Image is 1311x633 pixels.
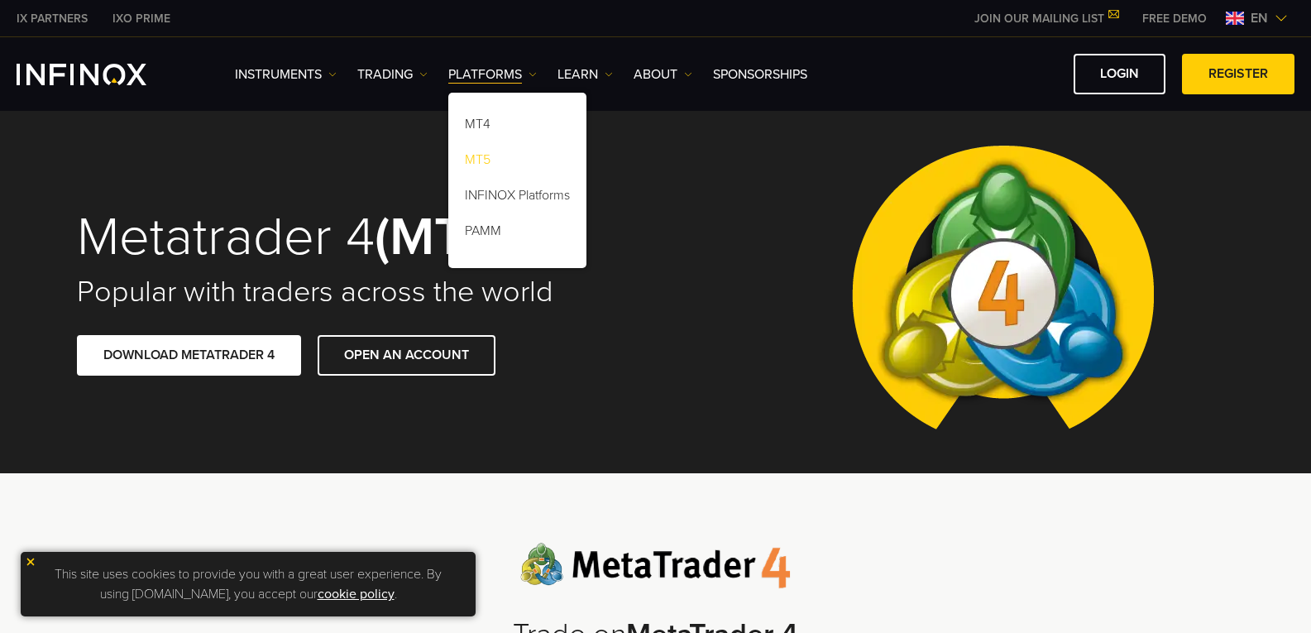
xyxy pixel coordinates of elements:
[448,180,586,216] a: INFINOX Platforms
[520,543,791,589] img: Meta Trader 4 logo
[557,65,613,84] a: Learn
[318,335,495,376] a: OPEN AN ACCOUNT
[4,10,100,27] a: INFINOX
[100,10,183,27] a: INFINOX
[375,204,512,270] strong: (MT4)
[634,65,692,84] a: ABOUT
[448,109,586,145] a: MT4
[1244,8,1275,28] span: en
[1130,10,1219,27] a: INFINOX MENU
[235,65,337,84] a: Instruments
[448,65,537,84] a: PLATFORMS
[17,64,185,85] a: INFINOX Logo
[1074,54,1165,94] a: LOGIN
[25,556,36,568] img: yellow close icon
[448,145,586,180] a: MT5
[713,65,807,84] a: SPONSORSHIPS
[29,560,467,608] p: This site uses cookies to provide you with a great user experience. By using [DOMAIN_NAME], you a...
[839,111,1167,473] img: Meta Trader 4
[1182,54,1294,94] a: REGISTER
[448,216,586,252] a: PAMM
[318,586,395,602] a: cookie policy
[77,335,301,376] a: DOWNLOAD METATRADER 4
[962,12,1130,26] a: JOIN OUR MAILING LIST
[357,65,428,84] a: TRADING
[77,274,633,310] h2: Popular with traders across the world
[77,209,633,266] h1: Metatrader 4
